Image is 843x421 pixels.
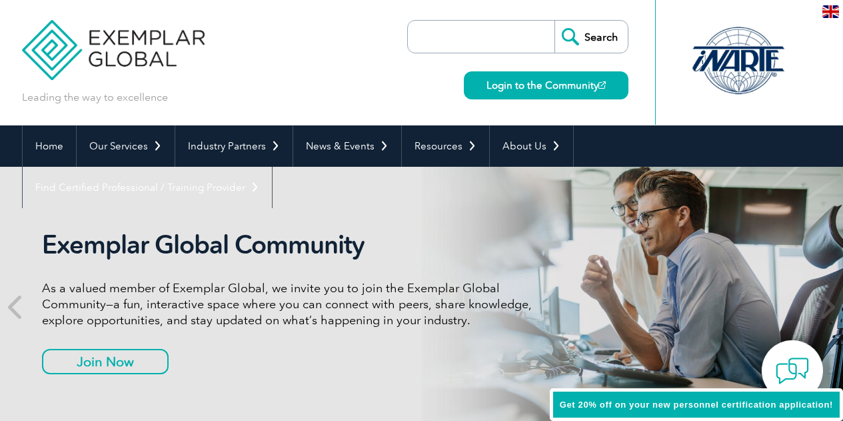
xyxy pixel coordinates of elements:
input: Search [554,21,628,53]
a: Join Now [42,349,169,374]
a: News & Events [293,125,401,167]
a: Home [23,125,76,167]
a: Find Certified Professional / Training Provider [23,167,272,208]
a: Resources [402,125,489,167]
span: Get 20% off on your new personnel certification application! [560,400,833,410]
p: As a valued member of Exemplar Global, we invite you to join the Exemplar Global Community—a fun,... [42,280,542,328]
a: Our Services [77,125,175,167]
img: contact-chat.png [776,354,809,388]
a: Industry Partners [175,125,293,167]
a: About Us [490,125,573,167]
img: open_square.png [598,81,606,89]
img: en [822,5,839,18]
h2: Exemplar Global Community [42,230,542,260]
p: Leading the way to excellence [22,90,168,105]
a: Login to the Community [464,71,628,99]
